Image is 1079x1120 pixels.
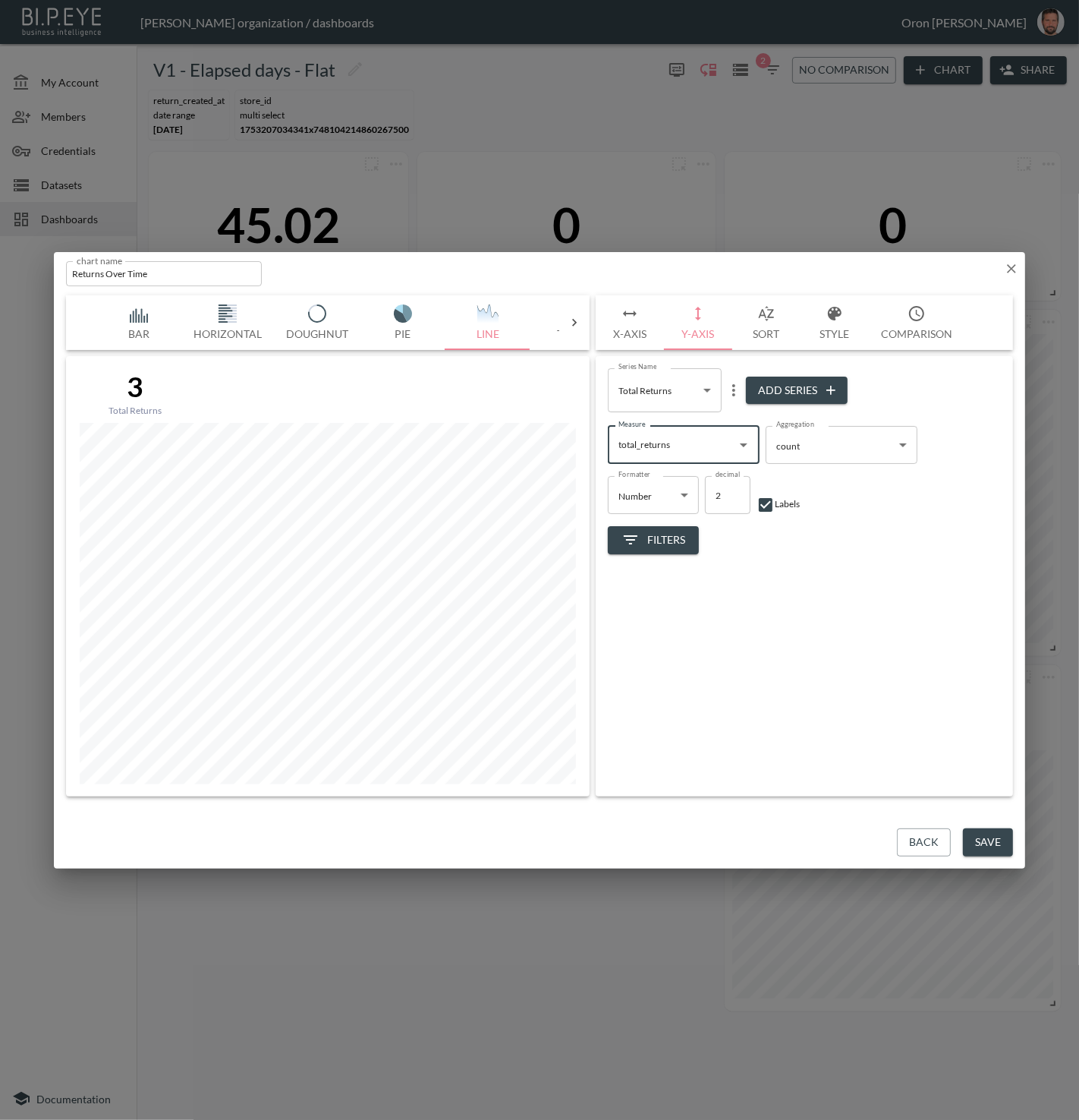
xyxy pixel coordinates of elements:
[897,828,951,857] button: Back
[869,295,964,350] button: Comparison
[445,295,530,350] button: Line
[963,828,1013,857] button: Save
[543,304,603,323] img: svg+xml;base64,PHN2ZyB4bWxucz0iaHR0cDovL3d3dy53My5vcmcvMjAwMC9zdmciIHZpZXdCb3g9IjAgMCAxNzUgMTc1Ij...
[109,369,162,403] div: 3
[621,531,685,550] span: Filters
[530,295,615,350] button: Table
[733,434,754,456] button: Open
[596,295,664,350] button: X-Axis
[716,469,740,479] label: decimal
[618,469,651,479] label: Formatter
[66,261,262,286] input: chart name
[757,496,800,514] div: Labels
[776,440,800,452] span: count
[109,405,162,416] div: Total Returns
[287,304,348,323] img: svg+xml;base64,PHN2ZyB4bWxucz0iaHR0cDovL3d3dy53My5vcmcvMjAwMC9zdmciIHZpZXdCb3g9IjAgMCAxNzUuMDkgMT...
[615,433,730,457] input: Measure
[96,295,181,350] button: Bar
[746,377,848,405] button: Add Series
[181,295,274,350] button: Horizontal
[360,295,445,350] button: Pie
[618,361,656,371] label: Series Name
[732,295,801,350] button: Sort
[274,295,360,350] button: Doughnut
[618,419,646,429] label: Measure
[664,295,732,350] button: Y-Axis
[608,526,699,554] button: Filters
[458,304,518,323] img: QsdC10Ldf0L3QsNC30LLQuF83KTt9LmNscy0ye2ZpbGw6IzQ1NWE2NDt9PC9zdHlsZT48bGluZWFyR3JhZGllbnQgaWQ9ItCT...
[618,385,672,396] span: Total Returns
[722,378,746,402] button: more
[77,254,123,267] label: chart name
[618,491,652,502] span: Number
[373,304,433,323] img: svg+xml;base64,PHN2ZyB4bWxucz0iaHR0cDovL3d3dy53My5vcmcvMjAwMC9zdmciIHZpZXdCb3g9IjAgMCAxNzUuMDMgMT...
[197,304,258,323] img: svg+xml;base64,PHN2ZyB4bWxucz0iaHR0cDovL3d3dy53My5vcmcvMjAwMC9zdmciIHZpZXdCb3g9IjAgMCAxNzUuMDQgMT...
[776,419,814,429] label: Aggregation
[801,295,869,350] button: Style
[109,304,169,323] img: svg+xml;base64,PHN2ZyB4bWxucz0iaHR0cDovL3d3dy53My5vcmcvMjAwMC9zdmciIHZpZXdCb3g9IjAgMCAxNzQgMTc1Ij...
